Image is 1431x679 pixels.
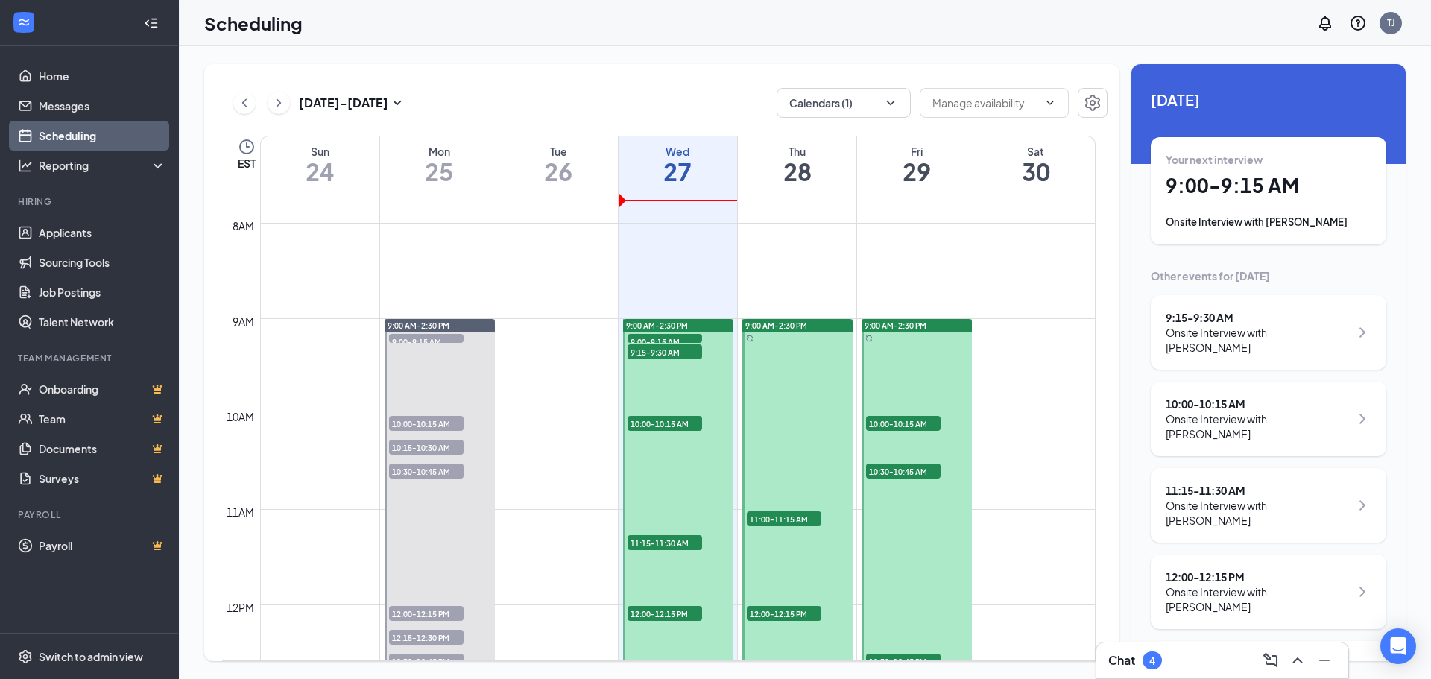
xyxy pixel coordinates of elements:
[39,464,166,493] a: SurveysCrown
[39,374,166,404] a: OnboardingCrown
[857,144,976,159] div: Fri
[268,92,290,114] button: ChevronRight
[1289,651,1307,669] svg: ChevronUp
[628,535,702,550] span: 11:15-11:30 AM
[261,144,379,159] div: Sun
[204,10,303,36] h1: Scheduling
[1380,628,1416,664] div: Open Intercom Messenger
[857,159,976,184] h1: 29
[866,416,941,431] span: 10:00-10:15 AM
[1353,583,1371,601] svg: ChevronRight
[1387,16,1395,29] div: TJ
[1353,410,1371,428] svg: ChevronRight
[1316,14,1334,32] svg: Notifications
[1151,88,1386,111] span: [DATE]
[1166,152,1371,167] div: Your next interview
[389,654,464,669] span: 12:30-12:45 PM
[18,508,163,521] div: Payroll
[738,159,856,184] h1: 28
[271,94,286,112] svg: ChevronRight
[389,464,464,479] span: 10:30-10:45 AM
[1084,94,1102,112] svg: Settings
[746,335,754,342] svg: Sync
[866,654,941,669] span: 12:30-12:45 PM
[865,320,926,331] span: 9:00 AM-2:30 PM
[39,158,167,173] div: Reporting
[1151,268,1386,283] div: Other events for [DATE]
[39,277,166,307] a: Job Postings
[499,159,618,184] h1: 26
[1078,88,1108,118] a: Settings
[626,320,688,331] span: 9:00 AM-2:30 PM
[1166,411,1350,441] div: Onsite Interview with [PERSON_NAME]
[1166,584,1350,614] div: Onsite Interview with [PERSON_NAME]
[1108,652,1135,669] h3: Chat
[224,408,257,425] div: 10am
[389,416,464,431] span: 10:00-10:15 AM
[745,320,807,331] span: 9:00 AM-2:30 PM
[389,440,464,455] span: 10:15-10:30 AM
[1166,498,1350,528] div: Onsite Interview with [PERSON_NAME]
[499,144,618,159] div: Tue
[39,218,166,247] a: Applicants
[230,313,257,329] div: 9am
[1166,569,1350,584] div: 12:00 - 12:15 PM
[1349,14,1367,32] svg: QuestionInfo
[389,606,464,621] span: 12:00-12:15 PM
[1312,648,1336,672] button: Minimize
[747,511,821,526] span: 11:00-11:15 AM
[976,136,1095,192] a: August 30, 2025
[261,159,379,184] h1: 24
[380,159,499,184] h1: 25
[39,649,143,664] div: Switch to admin view
[619,144,737,159] div: Wed
[619,136,737,192] a: August 27, 2025
[866,464,941,479] span: 10:30-10:45 AM
[18,158,33,173] svg: Analysis
[39,404,166,434] a: TeamCrown
[883,95,898,110] svg: ChevronDown
[39,61,166,91] a: Home
[1044,97,1056,109] svg: ChevronDown
[380,144,499,159] div: Mon
[389,334,464,349] span: 9:00-9:15 AM
[39,434,166,464] a: DocumentsCrown
[777,88,911,118] button: Calendars (1)ChevronDown
[628,606,702,621] span: 12:00-12:15 PM
[1315,651,1333,669] svg: Minimize
[628,334,702,349] span: 9:00-9:15 AM
[1166,215,1371,230] div: Onsite Interview with [PERSON_NAME]
[18,352,163,364] div: Team Management
[39,247,166,277] a: Sourcing Tools
[16,15,31,30] svg: WorkstreamLogo
[18,195,163,208] div: Hiring
[857,136,976,192] a: August 29, 2025
[1166,483,1350,498] div: 11:15 - 11:30 AM
[619,159,737,184] h1: 27
[1166,310,1350,325] div: 9:15 - 9:30 AM
[388,320,449,331] span: 9:00 AM-2:30 PM
[299,95,388,111] h3: [DATE] - [DATE]
[1166,325,1350,355] div: Onsite Interview with [PERSON_NAME]
[224,504,257,520] div: 11am
[738,136,856,192] a: August 28, 2025
[1149,654,1155,667] div: 4
[238,156,256,171] span: EST
[224,599,257,616] div: 12pm
[628,416,702,431] span: 10:00-10:15 AM
[39,307,166,337] a: Talent Network
[1286,648,1310,672] button: ChevronUp
[237,94,252,112] svg: ChevronLeft
[18,649,33,664] svg: Settings
[1166,397,1350,411] div: 10:00 - 10:15 AM
[628,344,702,359] span: 9:15-9:30 AM
[261,136,379,192] a: August 24, 2025
[738,144,856,159] div: Thu
[865,335,873,342] svg: Sync
[976,159,1095,184] h1: 30
[144,16,159,31] svg: Collapse
[499,136,618,192] a: August 26, 2025
[39,91,166,121] a: Messages
[238,138,256,156] svg: Clock
[1166,173,1371,198] h1: 9:00 - 9:15 AM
